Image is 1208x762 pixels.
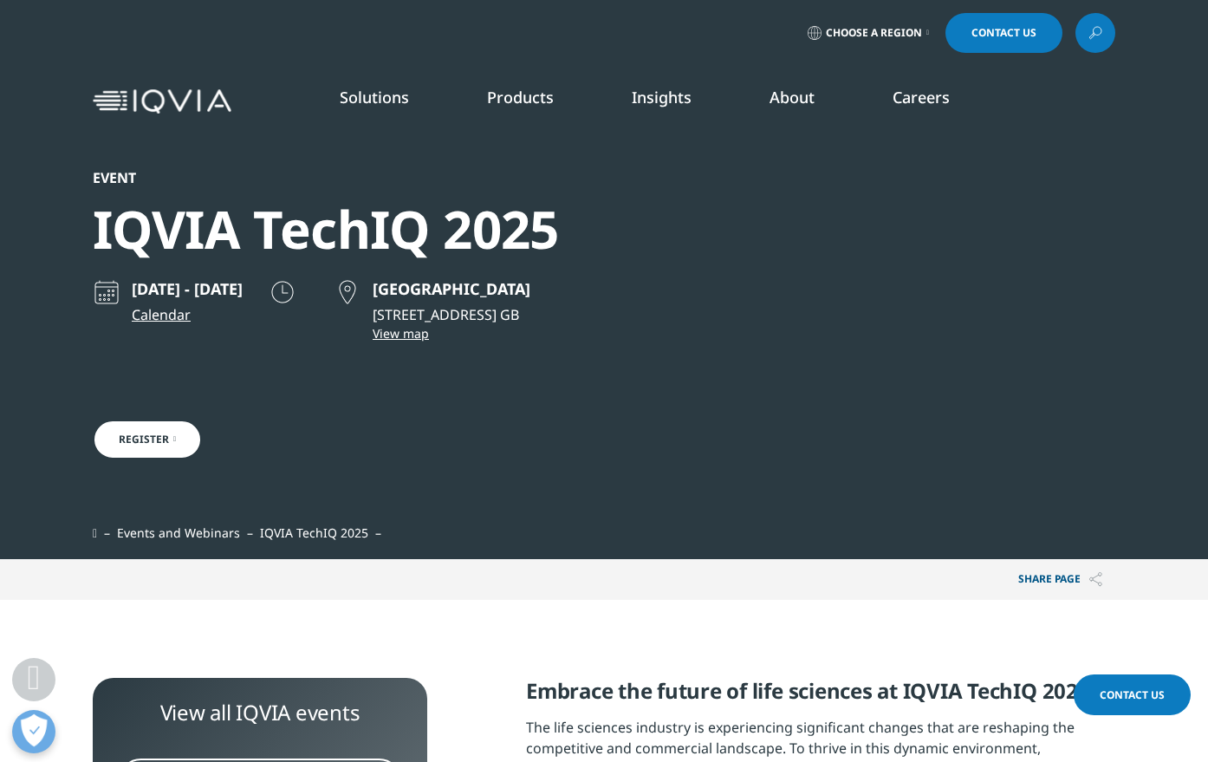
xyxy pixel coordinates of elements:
a: Register [93,420,202,459]
div: Event [93,169,559,186]
span: Contact Us [1100,687,1165,702]
span: Choose a Region [826,26,922,40]
img: Share PAGE [1089,572,1102,587]
img: clock [269,278,296,306]
a: Insights [632,87,692,107]
a: Careers [893,87,950,107]
p: Share PAGE [1005,559,1115,600]
span: Contact Us [971,28,1036,38]
a: Contact Us [1074,674,1191,715]
a: About [770,87,815,107]
a: Calendar [132,304,243,325]
h5: Embrace the future of life sciences at IQVIA TechIQ 2025 [526,678,1115,717]
p: [GEOGRAPHIC_DATA] [373,278,530,299]
nav: Primary [238,61,1115,142]
p: [DATE] - [DATE] [132,278,243,299]
div: View all IQVIA events [119,700,401,726]
button: Share PAGEShare PAGE [1005,559,1115,600]
div: IQVIA TechIQ 2025 [93,197,559,262]
img: map point [334,278,361,306]
span: IQVIA TechIQ 2025 [260,524,368,541]
img: IQVIA Healthcare Information Technology and Pharma Clinical Research Company [93,89,231,114]
button: Open Preferences [12,710,55,753]
p: [STREET_ADDRESS] GB [373,304,530,325]
a: Products [487,87,554,107]
img: calendar [93,278,120,306]
a: Events and Webinars [117,524,240,541]
a: Solutions [340,87,409,107]
a: View map [373,325,530,342]
a: Contact Us [945,13,1062,53]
